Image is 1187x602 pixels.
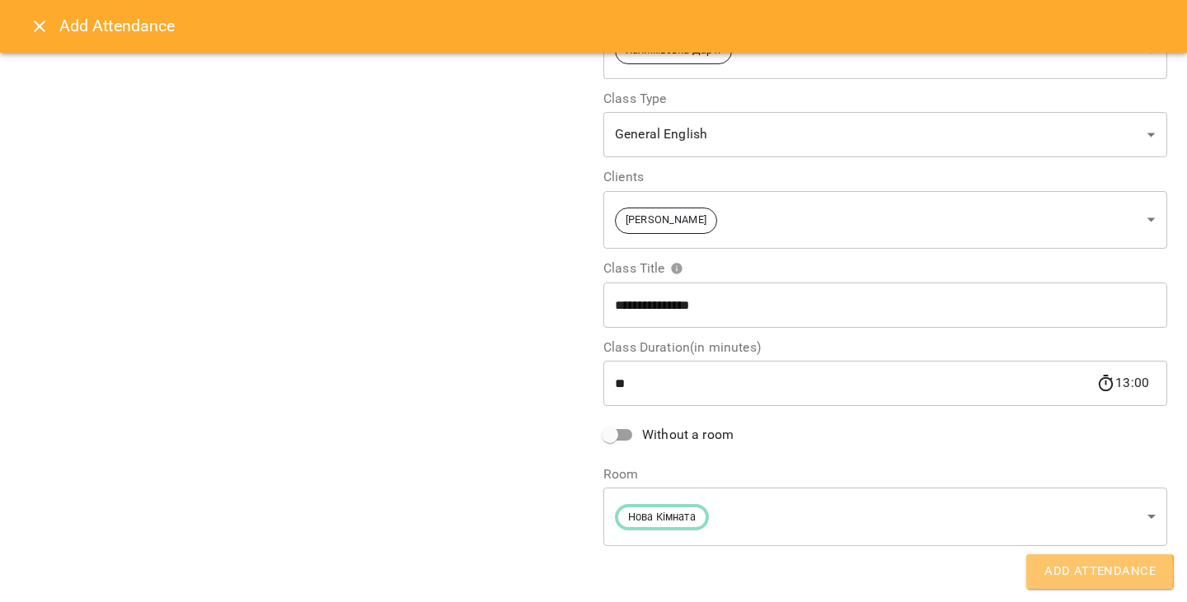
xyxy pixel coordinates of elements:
[603,341,1167,354] label: Class Duration(in minutes)
[603,262,683,275] span: Class Title
[20,7,59,46] button: Close
[603,468,1167,481] label: Room
[603,488,1167,546] div: Нова Кімната
[603,170,1167,184] label: Clients
[1044,561,1156,582] span: Add Attendance
[603,92,1167,105] label: Class Type
[603,112,1167,158] div: General English
[59,13,1167,39] h6: Add Attendance
[1026,554,1174,589] button: Add Attendance
[603,190,1167,249] div: [PERSON_NAME]
[670,262,683,275] svg: Please specify class title or select clients
[616,212,716,228] span: [PERSON_NAME]
[642,425,734,445] span: Without a room
[618,510,706,525] span: Нова Кімната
